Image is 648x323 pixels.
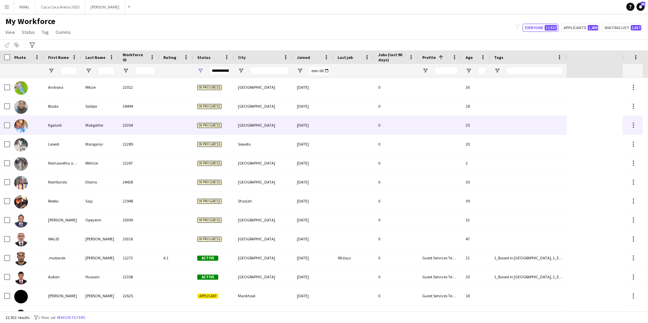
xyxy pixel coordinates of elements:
[98,67,115,75] input: Last Name Filter Input
[197,237,222,242] span: In progress
[545,25,557,30] span: 12,922
[374,173,418,191] div: 0
[378,52,406,62] span: Jobs (last 90 days)
[434,67,458,75] input: Profile Filter Input
[14,0,36,14] button: MIRAL
[48,68,54,74] button: Open Filter Menu
[293,267,333,286] div: [DATE]
[636,3,645,11] a: 45
[478,67,486,75] input: Age Filter Input
[81,286,119,305] div: [PERSON_NAME]
[81,97,119,115] div: Sodipo
[85,68,92,74] button: Open Filter Menu
[19,28,38,37] a: Status
[3,28,18,37] a: View
[197,218,222,223] span: In progress
[234,249,293,267] div: [GEOGRAPHIC_DATA]
[14,271,28,284] img: Aaban Hussain
[197,275,218,280] span: Active
[418,249,462,267] div: Guest Services Team
[374,154,418,172] div: 0
[234,173,293,191] div: [GEOGRAPHIC_DATA]
[238,68,244,74] button: Open Filter Menu
[374,211,418,229] div: 0
[119,230,159,248] div: 20316
[641,2,645,6] span: 45
[197,161,222,166] span: In progress
[38,315,56,320] span: 1 filter set
[293,286,333,305] div: [DATE]
[374,97,418,115] div: 0
[14,214,28,228] img: Sadare Opeyemi
[119,116,159,134] div: 23354
[14,290,28,303] img: Aabid Anas
[14,81,28,95] img: Andiswa Mkize
[462,286,490,305] div: 18
[14,138,28,152] img: Lesedi Manganyi
[42,29,49,35] span: Tag
[14,309,28,322] img: Aadhish Sreejith
[60,67,77,75] input: First Name Filter Input
[293,78,333,96] div: [DATE]
[197,142,222,147] span: In progress
[462,135,490,153] div: 20
[462,249,490,267] div: 21
[44,211,81,229] div: [PERSON_NAME]
[197,256,218,261] span: Active
[44,192,81,210] div: Reebu
[14,233,28,246] img: WALID AL MALEH
[81,230,119,248] div: [PERSON_NAME]
[197,104,222,109] span: In progress
[293,173,333,191] div: [DATE]
[234,78,293,96] div: [GEOGRAPHIC_DATA]
[39,28,52,37] a: Tag
[462,97,490,115] div: 28
[44,97,81,115] div: Bisola
[418,286,462,305] div: Guest Services Team
[506,67,563,75] input: Tags Filter Input
[462,78,490,96] div: 26
[48,55,69,60] span: First Name
[197,85,222,90] span: In progress
[422,55,436,60] span: Profile
[22,29,35,35] span: Status
[14,252,28,265] img: .mubarak Ali
[119,286,159,305] div: 22625
[119,249,159,267] div: 11273
[374,267,418,286] div: 0
[462,192,490,210] div: 39
[36,0,85,14] button: Coca Coca Arena 2025
[234,267,293,286] div: [GEOGRAPHIC_DATA]
[44,154,81,172] div: Nomawethu angel
[197,199,222,204] span: In progress
[85,55,105,60] span: Last Name
[81,135,119,153] div: Manganyi
[462,267,490,286] div: 20
[81,267,119,286] div: Hussain
[250,67,289,75] input: City Filter Input
[462,173,490,191] div: 30
[293,230,333,248] div: [DATE]
[234,192,293,210] div: Sharjah
[81,173,119,191] div: Dlomo
[44,286,81,305] div: [PERSON_NAME]
[197,55,210,60] span: Status
[234,230,293,248] div: [GEOGRAPHIC_DATA]
[293,116,333,134] div: [DATE]
[119,97,159,115] div: 24494
[14,195,28,209] img: Reebu Sajy
[462,230,490,248] div: 47
[293,135,333,153] div: [DATE]
[561,24,600,32] button: Applicants1,409
[159,249,193,267] div: 4.1
[119,154,159,172] div: 22267
[234,154,293,172] div: [GEOGRAPHIC_DATA]
[197,123,222,128] span: In progress
[53,28,74,37] a: Comms
[234,286,293,305] div: Mankhool
[523,24,559,32] button: Everyone12,922
[123,52,147,62] span: Workforce ID
[135,67,155,75] input: Workforce ID Filter Input
[418,267,462,286] div: Guest Services Team
[123,68,129,74] button: Open Filter Menu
